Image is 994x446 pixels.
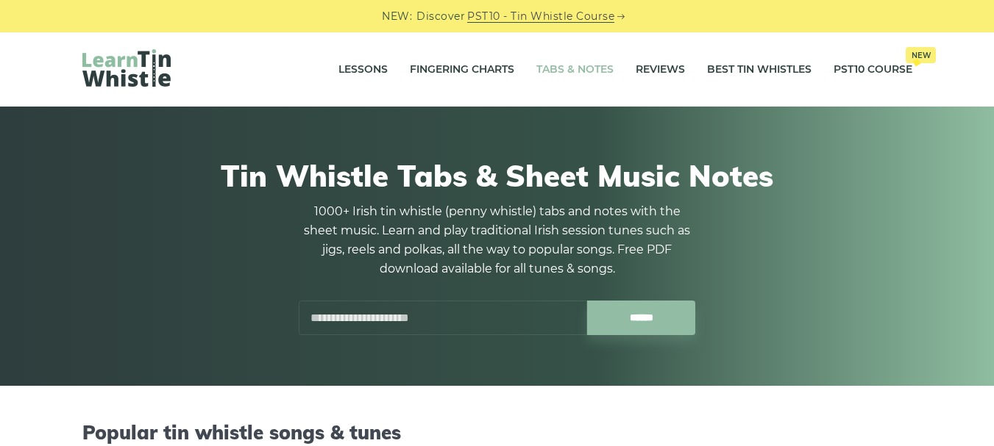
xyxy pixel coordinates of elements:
[338,51,388,88] a: Lessons
[536,51,614,88] a: Tabs & Notes
[82,49,171,87] img: LearnTinWhistle.com
[82,158,912,193] h1: Tin Whistle Tabs & Sheet Music Notes
[906,47,936,63] span: New
[82,421,912,444] h2: Popular tin whistle songs & tunes
[834,51,912,88] a: PST10 CourseNew
[636,51,685,88] a: Reviews
[410,51,514,88] a: Fingering Charts
[707,51,812,88] a: Best Tin Whistles
[299,202,696,278] p: 1000+ Irish tin whistle (penny whistle) tabs and notes with the sheet music. Learn and play tradi...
